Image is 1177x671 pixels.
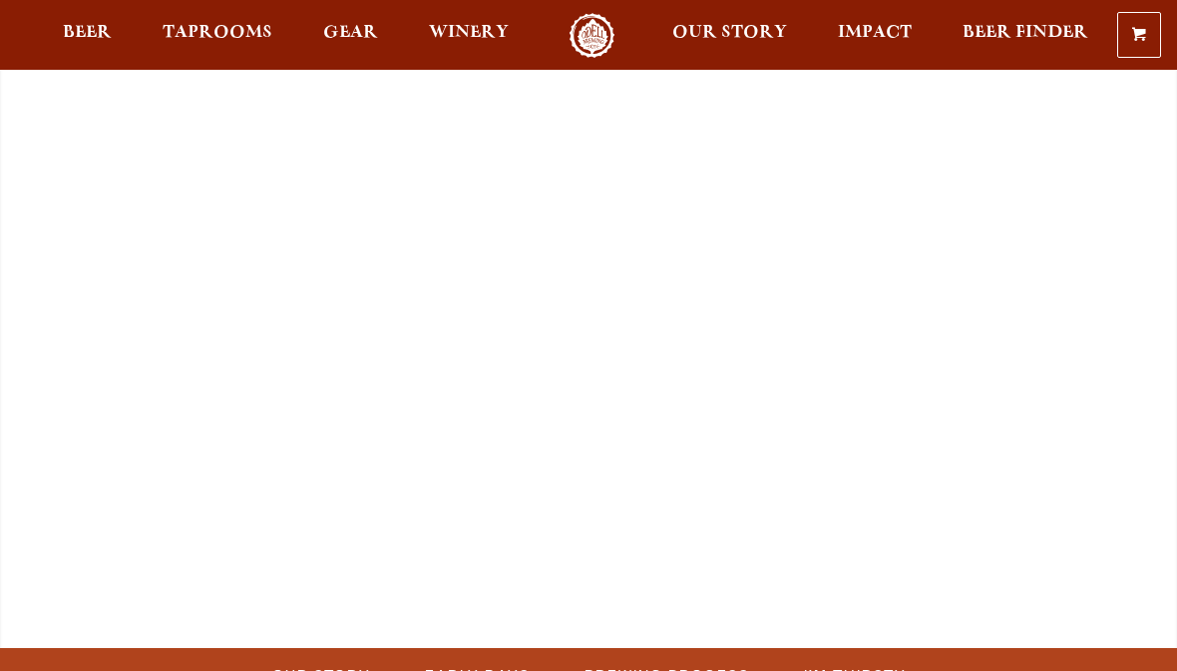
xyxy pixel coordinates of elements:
[838,25,912,41] span: Impact
[950,13,1101,58] a: Beer Finder
[310,13,391,58] a: Gear
[659,13,800,58] a: Our Story
[163,25,272,41] span: Taprooms
[555,13,629,58] a: Odell Home
[672,25,787,41] span: Our Story
[429,25,509,41] span: Winery
[150,13,285,58] a: Taprooms
[63,25,112,41] span: Beer
[963,25,1088,41] span: Beer Finder
[323,25,378,41] span: Gear
[50,13,125,58] a: Beer
[825,13,925,58] a: Impact
[416,13,522,58] a: Winery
